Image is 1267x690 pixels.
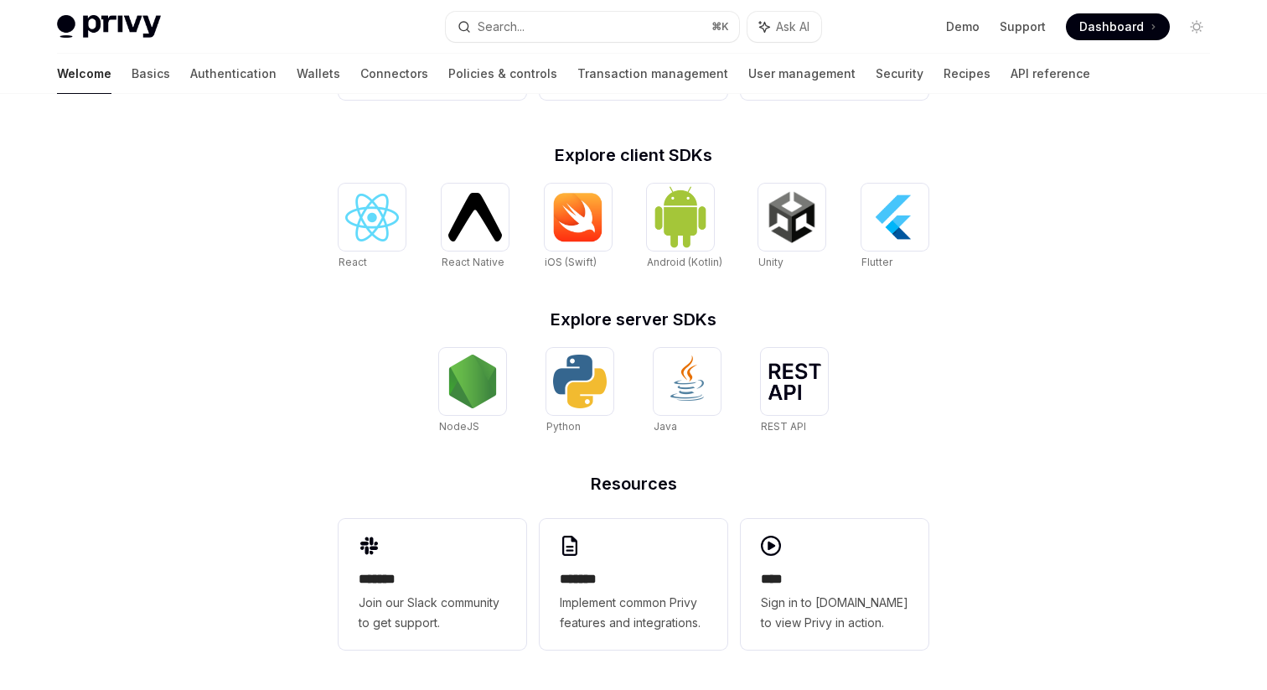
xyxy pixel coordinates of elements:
[339,475,928,492] h2: Resources
[741,519,928,650] a: ****Sign in to [DOMAIN_NAME] to view Privy in action.
[647,184,722,271] a: Android (Kotlin)Android (Kotlin)
[57,15,161,39] img: light logo
[345,194,399,241] img: React
[876,54,923,94] a: Security
[868,190,922,244] img: Flutter
[545,256,597,268] span: iOS (Swift)
[660,355,714,408] img: Java
[768,363,821,400] img: REST API
[1183,13,1210,40] button: Toggle dark mode
[545,184,612,271] a: iOS (Swift)iOS (Swift)
[761,593,908,633] span: Sign in to [DOMAIN_NAME] to view Privy in action.
[446,355,499,408] img: NodeJS
[758,256,783,268] span: Unity
[546,348,613,435] a: PythonPython
[297,54,340,94] a: Wallets
[339,311,928,328] h2: Explore server SDKs
[761,420,806,433] span: REST API
[442,256,504,268] span: React Native
[339,184,406,271] a: ReactReact
[560,593,707,633] span: Implement common Privy features and integrations.
[765,190,819,244] img: Unity
[439,348,506,435] a: NodeJSNodeJS
[654,420,677,433] span: Java
[339,147,928,163] h2: Explore client SDKs
[478,17,525,37] div: Search...
[1066,13,1170,40] a: Dashboard
[944,54,990,94] a: Recipes
[442,184,509,271] a: React NativeReact Native
[57,54,111,94] a: Welcome
[190,54,277,94] a: Authentication
[946,18,980,35] a: Demo
[339,256,367,268] span: React
[448,193,502,241] img: React Native
[553,355,607,408] img: Python
[577,54,728,94] a: Transaction management
[339,519,526,650] a: **** **Join our Slack community to get support.
[654,348,721,435] a: JavaJava
[132,54,170,94] a: Basics
[758,184,825,271] a: UnityUnity
[540,519,727,650] a: **** **Implement common Privy features and integrations.
[1079,18,1144,35] span: Dashboard
[861,184,928,271] a: FlutterFlutter
[546,420,581,433] span: Python
[439,420,479,433] span: NodeJS
[654,185,707,248] img: Android (Kotlin)
[711,20,729,34] span: ⌘ K
[448,54,557,94] a: Policies & controls
[551,192,605,242] img: iOS (Swift)
[748,54,856,94] a: User management
[1000,18,1046,35] a: Support
[1011,54,1090,94] a: API reference
[861,256,892,268] span: Flutter
[776,18,809,35] span: Ask AI
[647,256,722,268] span: Android (Kotlin)
[359,593,506,633] span: Join our Slack community to get support.
[747,12,821,42] button: Ask AI
[761,348,828,435] a: REST APIREST API
[446,12,739,42] button: Search...⌘K
[360,54,428,94] a: Connectors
